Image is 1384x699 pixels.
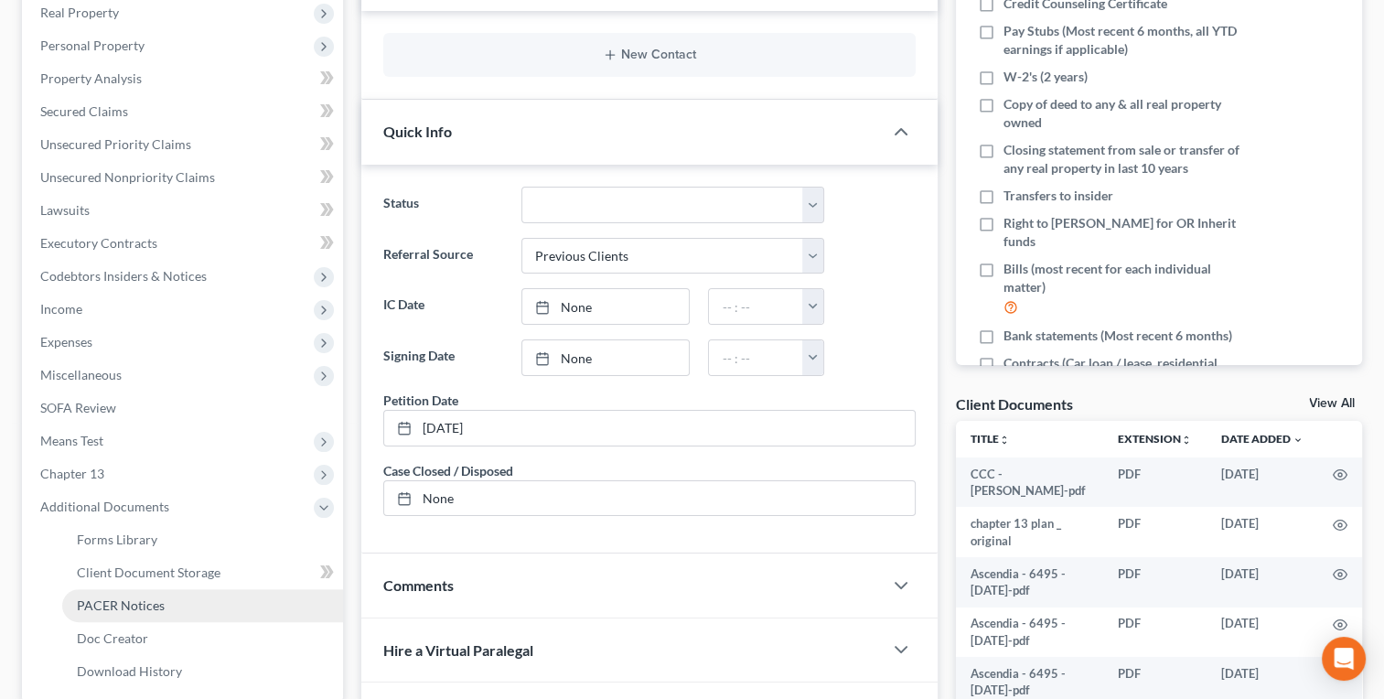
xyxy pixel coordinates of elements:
[709,289,803,324] input: -- : --
[62,622,343,655] a: Doc Creator
[40,38,145,53] span: Personal Property
[956,608,1103,658] td: Ascendia - 6495 - [DATE]-pdf
[383,461,513,480] div: Case Closed / Disposed
[956,394,1073,414] div: Client Documents
[1003,354,1245,391] span: Contracts (Car loan / lease, residential lease, furniture purchase / lease)
[40,433,103,448] span: Means Test
[374,238,511,274] label: Referral Source
[40,466,104,481] span: Chapter 13
[956,457,1103,508] td: CCC - [PERSON_NAME]-pdf
[26,62,343,95] a: Property Analysis
[40,400,116,415] span: SOFA Review
[1293,435,1304,446] i: expand_more
[1207,507,1318,557] td: [DATE]
[62,556,343,589] a: Client Document Storage
[374,187,511,223] label: Status
[40,367,122,382] span: Miscellaneous
[1207,457,1318,508] td: [DATE]
[40,136,191,152] span: Unsecured Priority Claims
[62,589,343,622] a: PACER Notices
[1309,397,1355,410] a: View All
[40,5,119,20] span: Real Property
[1322,637,1366,681] div: Open Intercom Messenger
[40,70,142,86] span: Property Analysis
[26,227,343,260] a: Executory Contracts
[383,123,452,140] span: Quick Info
[26,128,343,161] a: Unsecured Priority Claims
[1003,22,1245,59] span: Pay Stubs (Most recent 6 months, all YTD earnings if applicable)
[62,655,343,688] a: Download History
[1103,608,1207,658] td: PDF
[26,392,343,425] a: SOFA Review
[77,597,165,613] span: PACER Notices
[709,340,803,375] input: -- : --
[40,499,169,514] span: Additional Documents
[77,663,182,679] span: Download History
[1003,187,1113,205] span: Transfers to insider
[40,334,92,349] span: Expenses
[1207,608,1318,658] td: [DATE]
[1103,557,1207,608] td: PDF
[374,339,511,376] label: Signing Date
[1103,507,1207,557] td: PDF
[77,565,220,580] span: Client Document Storage
[1221,432,1304,446] a: Date Added expand_more
[40,235,157,251] span: Executory Contracts
[1003,327,1232,345] span: Bank statements (Most recent 6 months)
[26,194,343,227] a: Lawsuits
[1003,68,1088,86] span: W-2's (2 years)
[956,507,1103,557] td: chapter 13 plan _ original
[40,301,82,317] span: Income
[384,411,915,446] a: [DATE]
[1207,557,1318,608] td: [DATE]
[40,202,90,218] span: Lawsuits
[40,103,128,119] span: Secured Claims
[999,435,1010,446] i: unfold_more
[77,532,157,547] span: Forms Library
[1181,435,1192,446] i: unfold_more
[1003,260,1245,296] span: Bills (most recent for each individual matter)
[374,288,511,325] label: IC Date
[383,391,458,410] div: Petition Date
[1118,432,1192,446] a: Extensionunfold_more
[383,576,454,594] span: Comments
[956,557,1103,608] td: Ascendia - 6495 - [DATE]-pdf
[77,630,148,646] span: Doc Creator
[1103,457,1207,508] td: PDF
[384,481,915,516] a: None
[1003,141,1245,177] span: Closing statement from sale or transfer of any real property in last 10 years
[40,268,207,284] span: Codebtors Insiders & Notices
[522,340,690,375] a: None
[522,289,690,324] a: None
[1003,95,1245,132] span: Copy of deed to any & all real property owned
[971,432,1010,446] a: Titleunfold_more
[1003,214,1245,251] span: Right to [PERSON_NAME] for OR Inherit funds
[40,169,215,185] span: Unsecured Nonpriority Claims
[26,95,343,128] a: Secured Claims
[383,641,533,659] span: Hire a Virtual Paralegal
[398,48,901,62] button: New Contact
[62,523,343,556] a: Forms Library
[26,161,343,194] a: Unsecured Nonpriority Claims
